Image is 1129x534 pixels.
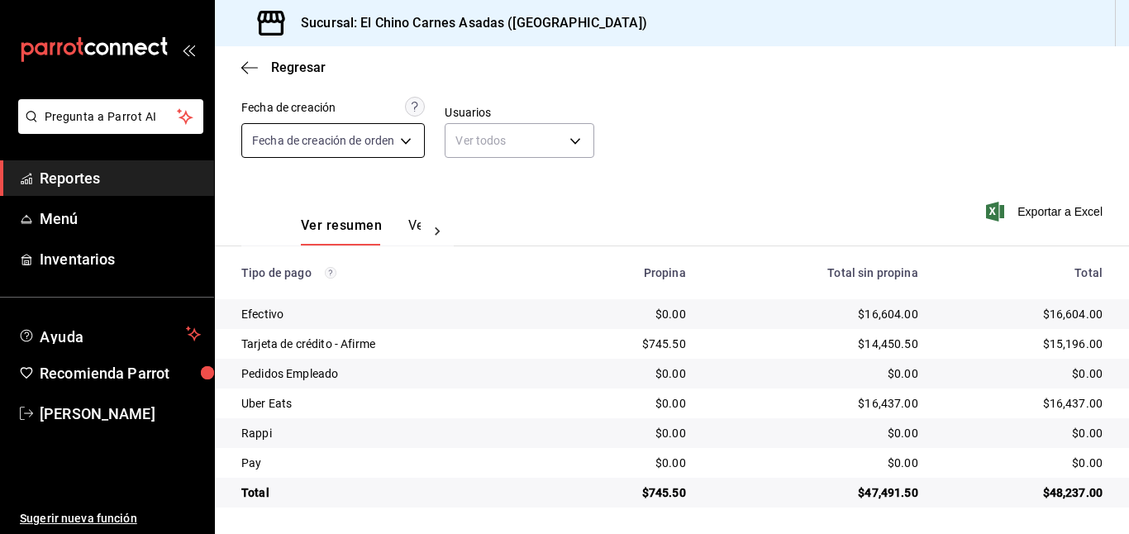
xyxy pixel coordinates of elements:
div: $47,491.50 [712,484,918,501]
div: Fecha de creación [241,99,336,117]
label: Usuarios [445,107,594,118]
div: Ver todos [445,123,594,158]
span: Ayuda [40,324,179,344]
h3: Sucursal: El Chino Carnes Asadas ([GEOGRAPHIC_DATA]) [288,13,647,33]
div: Propina [573,266,686,279]
span: Reportes [40,167,201,189]
div: $0.00 [945,365,1103,382]
div: $14,450.50 [712,336,918,352]
div: $0.00 [573,455,686,471]
div: Efectivo [241,306,546,322]
button: Exportar a Excel [989,202,1103,222]
div: $48,237.00 [945,484,1103,501]
div: $16,437.00 [712,395,918,412]
div: $0.00 [945,455,1103,471]
span: Fecha de creación de orden [252,132,394,149]
div: Tarjeta de crédito - Afirme [241,336,546,352]
div: Rappi [241,425,546,441]
div: $745.50 [573,484,686,501]
div: $0.00 [712,455,918,471]
div: $0.00 [573,365,686,382]
div: $0.00 [573,395,686,412]
div: $0.00 [712,365,918,382]
div: $0.00 [712,425,918,441]
span: [PERSON_NAME] [40,403,201,425]
div: $16,604.00 [945,306,1103,322]
div: Tipo de pago [241,266,546,279]
span: Pregunta a Parrot AI [45,108,178,126]
div: Total [241,484,546,501]
button: open_drawer_menu [182,43,195,56]
button: Regresar [241,60,326,75]
svg: Los pagos realizados con Pay y otras terminales son montos brutos. [325,267,336,279]
div: $16,437.00 [945,395,1103,412]
div: Uber Eats [241,395,546,412]
div: $0.00 [573,425,686,441]
span: Regresar [271,60,326,75]
button: Pregunta a Parrot AI [18,99,203,134]
div: Total [945,266,1103,279]
div: $15,196.00 [945,336,1103,352]
a: Pregunta a Parrot AI [12,120,203,137]
span: Sugerir nueva función [20,510,201,527]
div: Pay [241,455,546,471]
button: Ver pagos [408,217,470,246]
div: Total sin propina [712,266,918,279]
button: Ver resumen [301,217,382,246]
div: $0.00 [573,306,686,322]
span: Inventarios [40,248,201,270]
div: $16,604.00 [712,306,918,322]
div: navigation tabs [301,217,421,246]
div: Pedidos Empleado [241,365,546,382]
div: $745.50 [573,336,686,352]
span: Menú [40,207,201,230]
div: $0.00 [945,425,1103,441]
span: Recomienda Parrot [40,362,201,384]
